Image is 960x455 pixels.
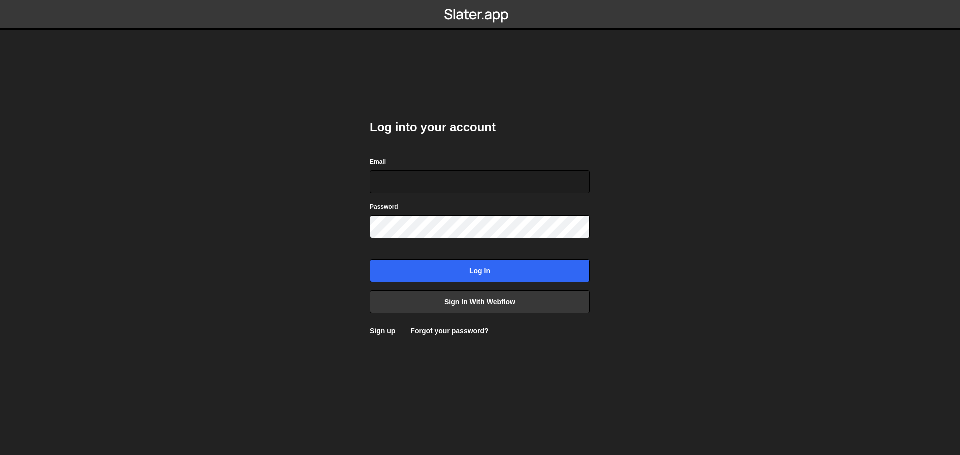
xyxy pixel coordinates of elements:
[370,202,398,212] label: Password
[370,290,590,313] a: Sign in with Webflow
[370,259,590,282] input: Log in
[410,327,488,335] a: Forgot your password?
[370,119,590,135] h2: Log into your account
[370,327,395,335] a: Sign up
[370,157,386,167] label: Email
